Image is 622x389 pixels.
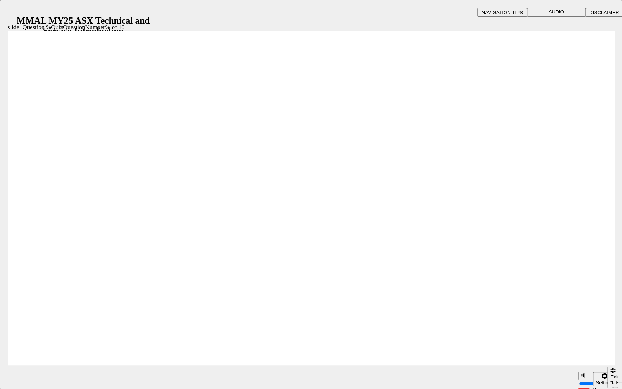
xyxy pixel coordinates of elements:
span: NAVIGATION TIPS [481,10,523,15]
button: Settings [593,372,616,386]
nav: slide navigation [607,365,618,389]
button: AUDIO PREFERENCES [527,8,586,17]
button: NAVIGATION TIPS [477,8,527,17]
span: AUDIO PREFERENCES [538,9,575,20]
div: Settings [596,380,613,385]
button: Exit full-screen (Ctrl+Alt+F) [607,367,618,388]
div: misc controls [575,365,604,389]
button: Mute (Ctrl+Alt+M) [578,372,590,380]
span: DISCLAIMER [589,10,619,15]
